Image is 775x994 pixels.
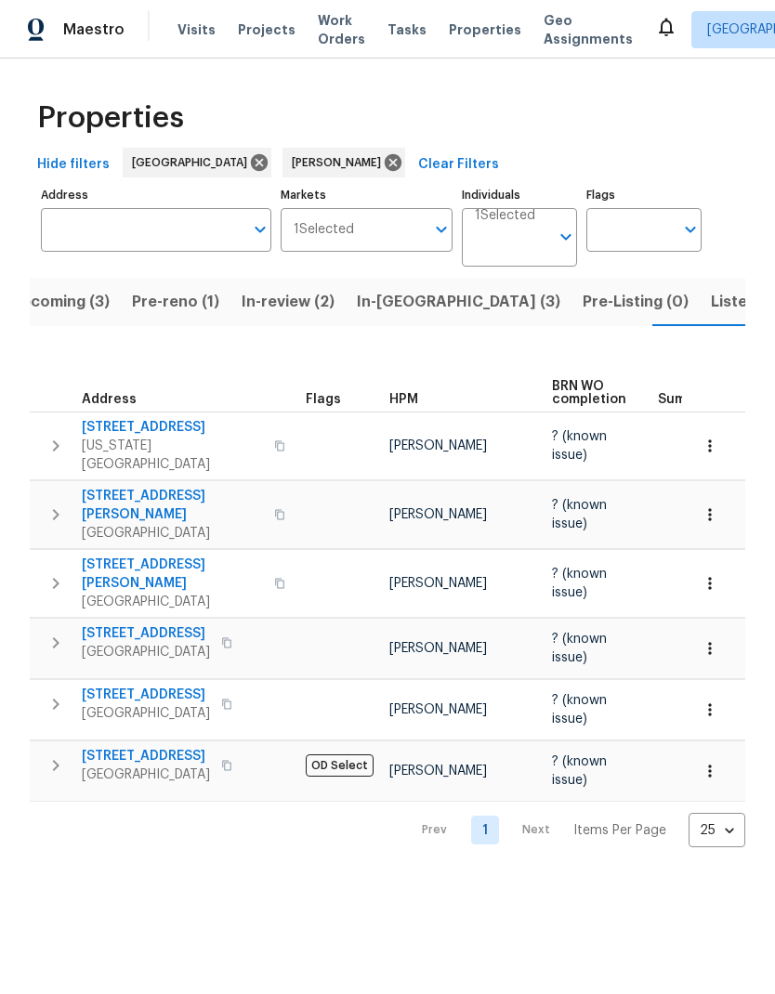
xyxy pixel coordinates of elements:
[41,190,271,201] label: Address
[242,289,335,315] span: In-review (2)
[82,624,210,643] span: [STREET_ADDRESS]
[306,393,341,406] span: Flags
[471,816,499,844] a: Goto page 1
[292,153,388,172] span: [PERSON_NAME]
[544,11,633,48] span: Geo Assignments
[82,556,263,593] span: [STREET_ADDRESS][PERSON_NAME]
[82,524,263,543] span: [GEOGRAPHIC_DATA]
[82,418,263,437] span: [STREET_ADDRESS]
[247,216,273,242] button: Open
[389,765,487,778] span: [PERSON_NAME]
[357,289,560,315] span: In-[GEOGRAPHIC_DATA] (3)
[552,380,626,406] span: BRN WO completion
[552,633,607,664] span: ? (known issue)
[586,190,702,201] label: Flags
[583,289,689,315] span: Pre-Listing (0)
[238,20,296,39] span: Projects
[123,148,271,177] div: [GEOGRAPHIC_DATA]
[552,694,607,726] span: ? (known issue)
[82,393,137,406] span: Address
[82,686,210,704] span: [STREET_ADDRESS]
[475,208,535,224] span: 1 Selected
[462,190,577,201] label: Individuals
[10,289,110,315] span: Upcoming (3)
[294,222,354,238] span: 1 Selected
[82,747,210,765] span: [STREET_ADDRESS]
[132,289,219,315] span: Pre-reno (1)
[177,20,216,39] span: Visits
[418,153,499,177] span: Clear Filters
[318,11,365,48] span: Work Orders
[552,499,607,530] span: ? (known issue)
[411,148,506,182] button: Clear Filters
[282,148,405,177] div: [PERSON_NAME]
[389,577,487,590] span: [PERSON_NAME]
[82,593,263,611] span: [GEOGRAPHIC_DATA]
[387,23,427,36] span: Tasks
[389,642,487,655] span: [PERSON_NAME]
[82,487,263,524] span: [STREET_ADDRESS][PERSON_NAME]
[389,703,487,716] span: [PERSON_NAME]
[677,216,703,242] button: Open
[63,20,125,39] span: Maestro
[404,813,745,847] nav: Pagination Navigation
[30,148,117,182] button: Hide filters
[573,821,666,840] p: Items Per Page
[82,437,263,474] span: [US_STATE][GEOGRAPHIC_DATA]
[553,224,579,250] button: Open
[552,755,607,787] span: ? (known issue)
[449,20,521,39] span: Properties
[82,643,210,661] span: [GEOGRAPHIC_DATA]
[389,439,487,452] span: [PERSON_NAME]
[389,508,487,521] span: [PERSON_NAME]
[552,568,607,599] span: ? (known issue)
[281,190,453,201] label: Markets
[37,153,110,177] span: Hide filters
[389,393,418,406] span: HPM
[37,109,184,127] span: Properties
[306,754,374,777] span: OD Select
[82,765,210,784] span: [GEOGRAPHIC_DATA]
[428,216,454,242] button: Open
[689,806,745,855] div: 25
[132,153,255,172] span: [GEOGRAPHIC_DATA]
[552,430,607,462] span: ? (known issue)
[658,393,718,406] span: Summary
[82,704,210,723] span: [GEOGRAPHIC_DATA]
